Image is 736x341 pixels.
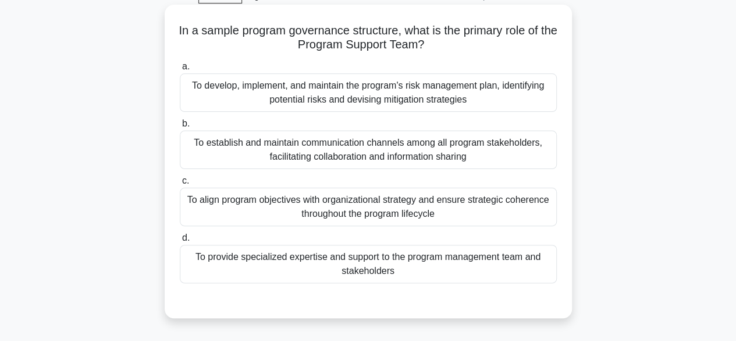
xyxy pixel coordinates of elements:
h5: In a sample program governance structure, what is the primary role of the Program Support Team? [179,23,558,52]
div: To establish and maintain communication channels among all program stakeholders, facilitating col... [180,131,557,169]
span: c. [182,175,189,185]
span: a. [182,61,190,71]
div: To align program objectives with organizational strategy and ensure strategic coherence throughou... [180,188,557,226]
span: d. [182,233,190,242]
div: To develop, implement, and maintain the program's risk management plan, identifying potential ris... [180,73,557,112]
div: To provide specialized expertise and support to the program management team and stakeholders [180,245,557,283]
span: b. [182,118,190,128]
